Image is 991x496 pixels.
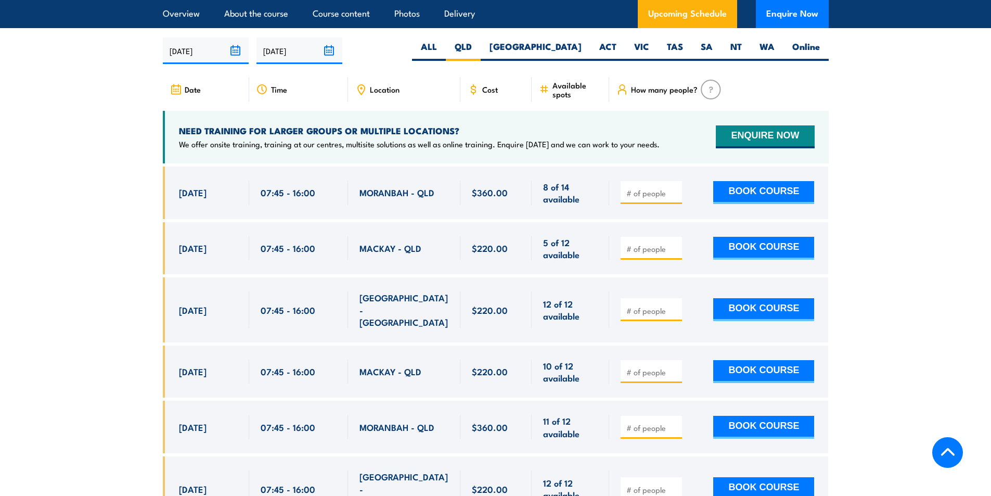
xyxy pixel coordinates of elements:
span: $220.00 [472,242,508,254]
span: 07:45 - 16:00 [261,242,315,254]
button: BOOK COURSE [713,237,814,260]
button: BOOK COURSE [713,360,814,383]
label: NT [722,41,751,61]
input: # of people [626,485,678,495]
span: [DATE] [179,421,207,433]
label: Online [783,41,829,61]
span: 12 of 12 available [543,298,598,322]
label: SA [692,41,722,61]
span: $360.00 [472,186,508,198]
span: Available spots [552,81,602,98]
span: [DATE] [179,304,207,316]
span: [DATE] [179,365,207,377]
label: ACT [590,41,625,61]
span: 07:45 - 16:00 [261,365,315,377]
span: MACKAY - QLD [359,242,421,254]
span: 07:45 - 16:00 [261,186,315,198]
span: MORANBAH - QLD [359,186,434,198]
span: Date [185,85,201,94]
input: # of people [626,423,678,433]
h4: NEED TRAINING FOR LARGER GROUPS OR MULTIPLE LOCATIONS? [179,125,660,136]
input: # of people [626,306,678,316]
span: 11 of 12 available [543,415,598,439]
label: VIC [625,41,658,61]
button: BOOK COURSE [713,416,814,439]
span: Time [271,85,287,94]
p: We offer onsite training, training at our centres, multisite solutions as well as online training... [179,139,660,149]
label: TAS [658,41,692,61]
span: 10 of 12 available [543,360,598,384]
span: 5 of 12 available [543,236,598,261]
button: BOOK COURSE [713,298,814,321]
span: 07:45 - 16:00 [261,421,315,433]
span: Location [370,85,400,94]
span: [DATE] [179,186,207,198]
input: # of people [626,244,678,254]
span: $220.00 [472,483,508,495]
label: [GEOGRAPHIC_DATA] [481,41,590,61]
input: From date [163,37,249,64]
label: QLD [446,41,481,61]
label: WA [751,41,783,61]
span: $220.00 [472,365,508,377]
span: Cost [482,85,498,94]
span: 8 of 14 available [543,181,598,205]
span: [GEOGRAPHIC_DATA] - [GEOGRAPHIC_DATA] [359,291,449,328]
span: MORANBAH - QLD [359,421,434,433]
input: # of people [626,188,678,198]
button: ENQUIRE NOW [716,125,814,148]
span: $220.00 [472,304,508,316]
input: # of people [626,367,678,377]
span: 07:45 - 16:00 [261,483,315,495]
label: ALL [412,41,446,61]
span: 07:45 - 16:00 [261,304,315,316]
button: BOOK COURSE [713,181,814,204]
span: [DATE] [179,242,207,254]
input: To date [256,37,342,64]
span: How many people? [631,85,698,94]
span: $360.00 [472,421,508,433]
span: MACKAY - QLD [359,365,421,377]
span: [DATE] [179,483,207,495]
